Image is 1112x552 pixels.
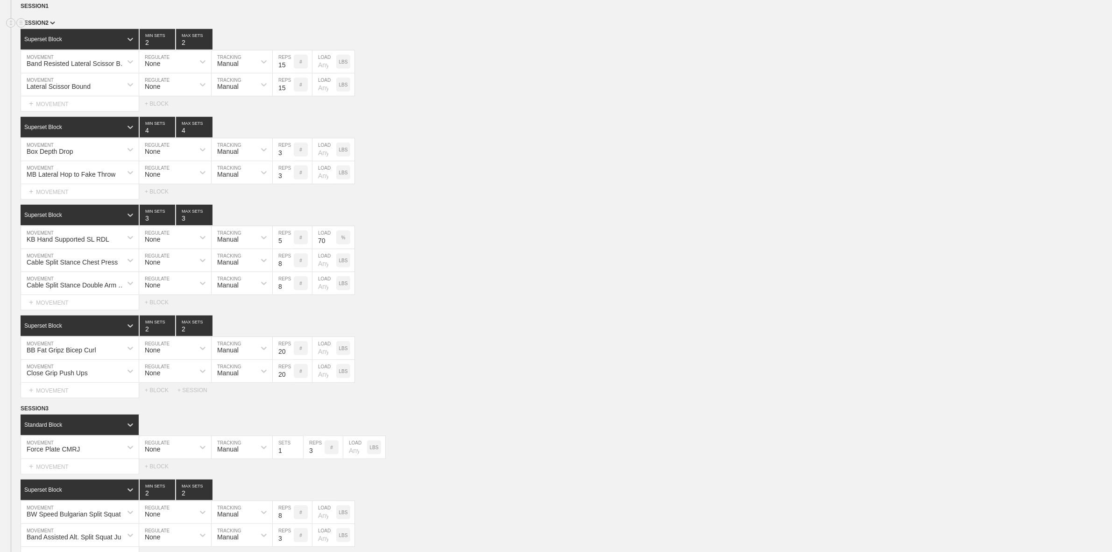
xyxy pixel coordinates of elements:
[21,96,139,112] div: MOVEMENT
[339,59,348,65] p: LBS
[21,383,139,398] div: MOVEMENT
[312,337,336,359] input: Any
[24,124,62,130] div: Superset Block
[312,272,336,294] input: Any
[176,480,212,500] input: None
[27,60,128,67] div: Band Resisted Lateral Scissor Bound
[217,445,239,453] div: Manual
[21,184,139,200] div: MOVEMENT
[370,445,379,450] p: LBS
[27,236,109,243] div: KB Hand Supported SL RDL
[145,60,160,67] div: None
[312,73,336,96] input: Any
[27,171,115,178] div: MB Lateral Hop to Fake Throw
[21,3,49,9] span: SESSION 1
[24,212,62,218] div: Superset Block
[24,36,62,43] div: Superset Block
[24,487,62,493] div: Superset Block
[145,445,160,453] div: None
[217,346,239,354] div: Manual
[299,82,302,87] p: #
[145,258,160,266] div: None
[24,323,62,329] div: Superset Block
[145,299,177,306] div: + BLOCK
[217,258,239,266] div: Manual
[177,387,215,394] div: + SESSION
[312,138,336,161] input: Any
[339,82,348,87] p: LBS
[29,100,33,108] span: +
[330,445,333,450] p: #
[145,533,160,541] div: None
[339,510,348,515] p: LBS
[312,360,336,382] input: Any
[145,281,160,289] div: None
[27,281,128,289] div: Cable Split Stance Double Arm Row
[299,235,302,240] p: #
[29,386,33,394] span: +
[21,20,55,26] span: SESSION 2
[27,346,96,354] div: BB Fat Gripz Bicep Curl
[27,258,118,266] div: Cable Split Stance Chest Press
[29,298,33,306] span: +
[176,29,212,50] input: None
[27,510,121,518] div: BW Speed Bulgarian Split Squat
[299,59,302,65] p: #
[176,117,212,137] input: None
[339,281,348,286] p: LBS
[217,60,239,67] div: Manual
[312,524,336,546] input: Any
[27,148,73,155] div: Box Depth Drop
[21,295,139,310] div: MOVEMENT
[21,405,49,412] span: SESSION 3
[24,422,62,428] div: Standard Block
[50,22,55,25] img: carrot_down.png
[299,170,302,175] p: #
[339,258,348,263] p: LBS
[299,533,302,538] p: #
[312,501,336,523] input: Any
[339,147,348,152] p: LBS
[145,510,160,518] div: None
[27,369,88,377] div: Close Grip Push Ups
[339,369,348,374] p: LBS
[176,205,212,225] input: None
[145,236,160,243] div: None
[312,161,336,184] input: Any
[217,236,239,243] div: Manual
[217,510,239,518] div: Manual
[339,533,348,538] p: LBS
[299,147,302,152] p: #
[343,436,367,459] input: Any
[299,369,302,374] p: #
[299,510,302,515] p: #
[217,369,239,377] div: Manual
[21,459,139,474] div: MOVEMENT
[217,281,239,289] div: Manual
[176,315,212,336] input: None
[27,83,91,90] div: Lateral Scissor Bound
[339,170,348,175] p: LBS
[29,187,33,195] span: +
[145,171,160,178] div: None
[299,281,302,286] p: #
[341,235,346,240] p: %
[217,83,239,90] div: Manual
[145,188,177,195] div: + BLOCK
[27,533,128,541] div: Band Assisted Alt. Split Squat Jump
[312,50,336,73] input: Any
[145,387,177,394] div: + BLOCK
[299,258,302,263] p: #
[145,148,160,155] div: None
[217,533,239,541] div: Manual
[299,346,302,351] p: #
[29,462,33,470] span: +
[217,148,239,155] div: Manual
[145,83,160,90] div: None
[1065,507,1112,552] iframe: Chat Widget
[339,346,348,351] p: LBS
[145,346,160,354] div: None
[217,171,239,178] div: Manual
[312,226,336,249] input: Any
